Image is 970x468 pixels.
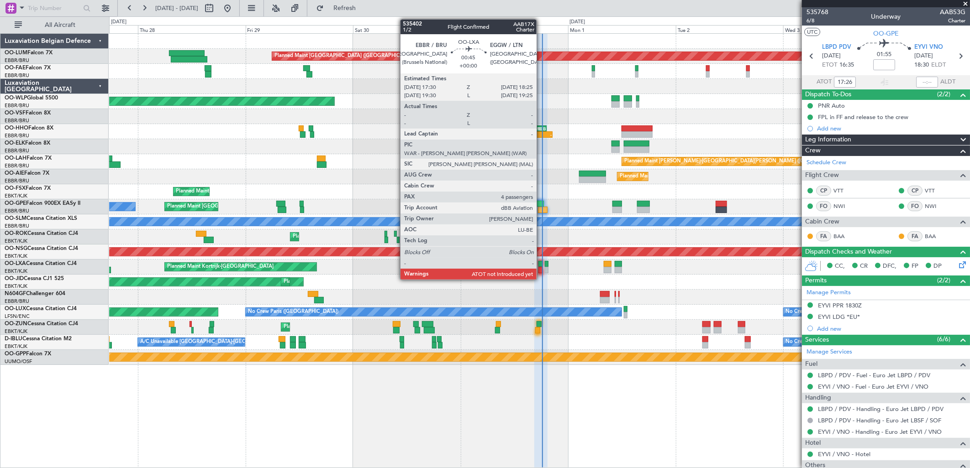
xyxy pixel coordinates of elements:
[140,335,286,349] div: A/C Unavailable [GEOGRAPHIC_DATA]-[GEOGRAPHIC_DATA]
[834,77,856,88] input: --:--
[353,25,461,33] div: Sat 30
[940,78,955,87] span: ALDT
[914,52,933,61] span: [DATE]
[176,185,282,198] div: Planned Maint Kortrijk-[GEOGRAPHIC_DATA]
[914,43,943,52] span: EYVI VNO
[620,170,764,183] div: Planned Maint [GEOGRAPHIC_DATA] ([GEOGRAPHIC_DATA])
[5,336,22,342] span: D-IBLU
[5,291,26,296] span: N604GF
[5,125,28,131] span: OO-HHO
[5,268,27,275] a: EBKT/KJK
[568,25,676,33] div: Mon 1
[937,276,950,285] span: (2/2)
[933,262,942,271] span: DP
[818,405,944,413] a: LBPD / PDV - Handling - Euro Jet LBPD / PDV
[5,201,26,206] span: OO-GPE
[816,186,831,196] div: CP
[937,334,950,344] span: (6/6)
[5,102,29,109] a: EBBR/BRU
[883,262,896,271] span: DFC,
[5,110,26,116] span: OO-VSF
[822,61,837,70] span: ETOT
[5,223,29,229] a: EBBR/BRU
[5,321,78,327] a: OO-ZUNCessna Citation CJ4
[805,146,821,156] span: Crew
[5,186,51,191] a: OO-FSXFalcon 7X
[155,4,198,12] span: [DATE] - [DATE]
[5,253,27,260] a: EBKT/KJK
[805,359,817,369] span: Fuel
[925,232,945,240] a: BAA
[624,155,894,168] div: Planned Maint [PERSON_NAME]-[GEOGRAPHIC_DATA][PERSON_NAME] ([GEOGRAPHIC_DATA][PERSON_NAME])
[5,216,77,221] a: OO-SLMCessna Citation XLS
[822,52,841,61] span: [DATE]
[5,261,77,266] a: OO-LXACessna Citation CJ4
[5,65,26,71] span: OO-FAE
[805,393,831,403] span: Handling
[5,132,29,139] a: EBBR/BRU
[111,18,127,26] div: [DATE]
[5,140,25,146] span: OO-ELK
[5,343,27,350] a: EBKT/KJK
[5,192,27,199] a: EBKT/KJK
[5,351,26,357] span: OO-GPP
[28,1,80,15] input: Trip Number
[818,302,862,309] div: EYVI PPR 1830Z
[312,1,367,16] button: Refresh
[914,61,929,70] span: 18:30
[5,156,52,161] a: OO-LAHFalcon 7X
[5,171,24,176] span: OO-AIE
[916,77,938,88] input: --:--
[5,177,29,184] a: EBBR/BRU
[5,283,27,290] a: EBKT/KJK
[807,158,846,167] a: Schedule Crew
[816,231,831,241] div: FA
[5,110,51,116] a: OO-VSFFalcon 8X
[506,126,526,131] div: [PERSON_NAME]
[804,28,820,36] button: UTC
[818,371,930,379] a: LBPD / PDV - Fuel - Euro Jet LBPD / PDV
[805,217,839,227] span: Cabin Crew
[860,262,868,271] span: CR
[274,49,440,63] div: Planned Maint [GEOGRAPHIC_DATA] ([GEOGRAPHIC_DATA] National)
[5,298,29,305] a: EBBR/BRU
[807,348,852,357] a: Manage Services
[5,328,27,335] a: EBKT/KJK
[5,358,32,365] a: UUMO/OSF
[5,50,53,56] a: OO-LUMFalcon 7X
[925,202,945,210] a: NWI
[833,232,854,240] a: BAA
[816,201,831,211] div: FO
[5,351,51,357] a: OO-GPPFalcon 7X
[907,186,923,196] div: CP
[248,305,338,319] div: No Crew Paris ([GEOGRAPHIC_DATA])
[5,276,64,281] a: OO-JIDCessna CJ1 525
[805,89,851,100] span: Dispatch To-Dos
[5,231,78,236] a: OO-ROKCessna Citation CJ4
[284,275,390,289] div: Planned Maint Kortrijk-[GEOGRAPHIC_DATA]
[5,57,29,64] a: EBBR/BRU
[912,262,918,271] span: FP
[907,201,923,211] div: FO
[512,132,532,137] div: 11:20 Z
[138,25,246,33] div: Thu 28
[839,61,854,70] span: 16:35
[817,325,965,333] div: Add new
[940,7,965,17] span: AAB53G
[5,321,27,327] span: OO-ZUN
[5,306,77,312] a: OO-LUXCessna Citation CJ4
[871,12,901,22] div: Underway
[5,201,80,206] a: OO-GPEFalcon 900EX EASy II
[167,200,332,213] div: Planned Maint [GEOGRAPHIC_DATA] ([GEOGRAPHIC_DATA] National)
[24,22,96,28] span: All Aircraft
[818,428,942,436] a: EYVI / VNO - Handling - Euro Jet EYVI / VNO
[5,246,27,251] span: OO-NSG
[676,25,784,33] div: Tue 2
[167,260,274,274] div: Planned Maint Kortrijk-[GEOGRAPHIC_DATA]
[5,95,58,101] a: OO-WLPGlobal 5500
[5,50,27,56] span: OO-LUM
[937,89,950,99] span: (2/2)
[569,18,585,26] div: [DATE]
[873,29,899,38] span: OO-GPE
[5,336,72,342] a: D-IBLUCessna Citation M2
